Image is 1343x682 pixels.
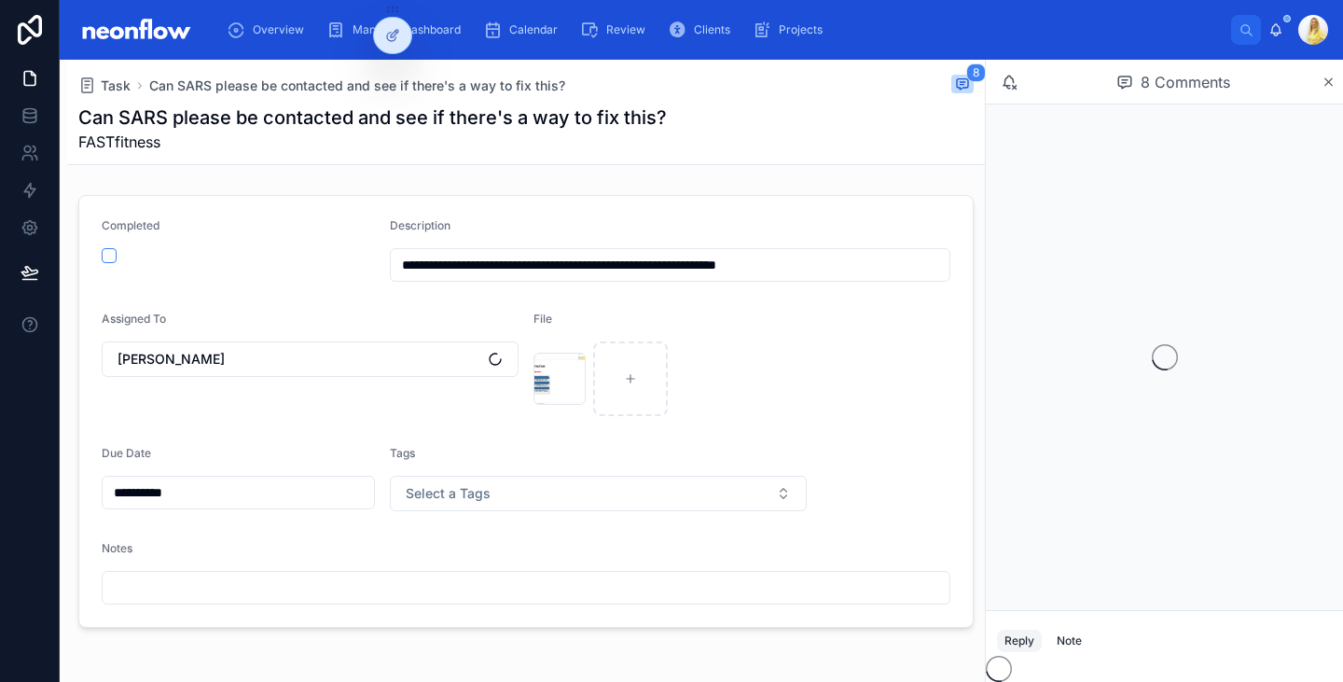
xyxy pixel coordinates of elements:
button: 8 [951,75,974,97]
span: Assigned To [102,312,166,326]
span: 8 [966,63,986,82]
button: Select Button [102,341,519,377]
span: 8 Comments [1141,71,1230,93]
span: [PERSON_NAME] [118,350,225,369]
span: Review [606,22,645,37]
span: Clients [694,22,730,37]
a: Overview [221,13,317,47]
span: Completed [102,218,159,232]
a: Manager Dashboard [321,13,474,47]
span: Projects [779,22,823,37]
a: Calendar [478,13,571,47]
span: FASTfitness [78,131,667,153]
div: Note [1057,633,1082,648]
span: Overview [253,22,304,37]
a: Projects [747,13,836,47]
a: Can SARS please be contacted and see if there's a way to fix this? [149,77,565,95]
span: Manager Dashboard [353,22,461,37]
div: scrollable content [212,9,1231,50]
span: Description [390,218,450,232]
span: Select a Tags [406,484,491,503]
a: Review [575,13,658,47]
button: Note [1049,630,1089,652]
button: Reply [997,630,1042,652]
a: Task [78,77,131,95]
span: File [533,312,552,326]
a: Clients [662,13,743,47]
h1: Can SARS please be contacted and see if there's a way to fix this? [78,104,667,131]
span: Due Date [102,446,151,460]
img: App logo [75,15,197,45]
span: Tags [390,446,415,460]
span: Calendar [509,22,558,37]
span: Task [101,77,131,95]
span: Notes [102,541,132,555]
button: Select Button [390,476,807,511]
